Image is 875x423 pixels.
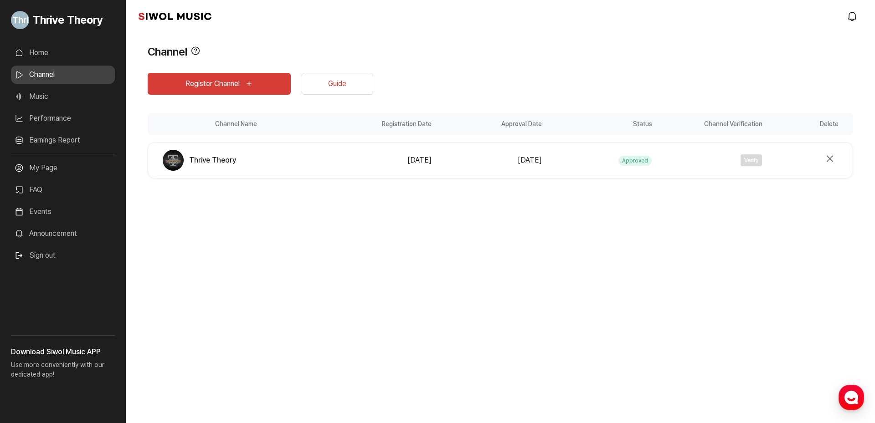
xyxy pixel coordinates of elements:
button: Delete Channel [822,151,838,167]
a: Home [3,289,60,311]
div: [DATE] [327,155,432,166]
a: Music [11,87,115,106]
a: My Page [11,159,115,177]
a: FAQ [11,181,115,199]
div: Approval Date [434,113,545,135]
button: View Tooltip [191,44,200,60]
div: [DATE] [437,155,542,166]
a: Home [11,44,115,62]
button: Sign out [11,246,59,265]
div: Channel Name [148,113,324,135]
div: Channel Verification [655,113,765,135]
a: Go to My Profile [11,7,115,33]
span: Thrive Theory [33,12,103,28]
button: Register Channel [148,73,291,95]
a: Messages [60,289,118,311]
h1: Channel [148,44,187,60]
a: Events [11,203,115,221]
a: Guide [302,73,373,95]
a: Channel [11,66,115,84]
h3: Download Siwol Music APP [11,347,115,357]
span: Home [23,302,39,310]
div: Status [545,113,655,135]
span: Messages [76,303,103,310]
a: Performance [11,109,115,127]
a: Settings [118,289,175,311]
span: Thrive Theory [189,155,236,166]
div: Registration Date [324,113,434,135]
div: Delete [765,113,854,135]
span: Settings [135,302,157,310]
a: Announcement [11,224,115,243]
p: Use more conveniently with our dedicated app! [11,357,115,387]
a: Earnings Report [11,131,115,149]
img: Channel Profile Image [163,150,184,171]
div: channel [148,113,853,178]
span: Approved [618,156,652,166]
a: modal.notifications [844,7,862,25]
